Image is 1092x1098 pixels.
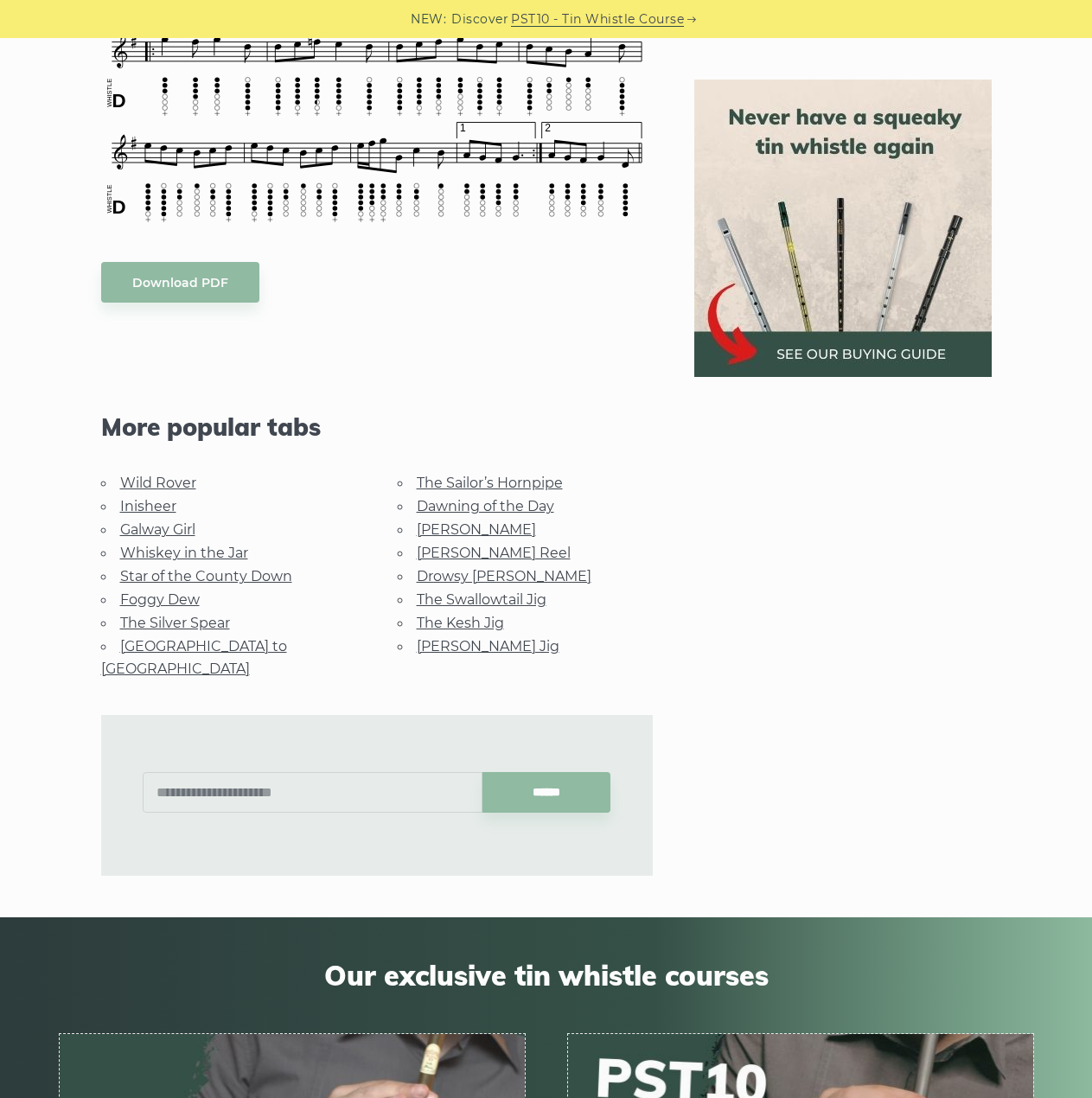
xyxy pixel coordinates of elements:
span: Discover [451,10,508,29]
a: [PERSON_NAME] Jig [417,638,559,654]
span: Our exclusive tin whistle courses [59,959,1034,992]
a: [GEOGRAPHIC_DATA] to [GEOGRAPHIC_DATA] [101,638,287,677]
img: tin whistle buying guide [694,80,992,377]
a: Whiskey in the Jar [120,545,248,561]
a: The Swallowtail Jig [417,591,546,608]
a: [PERSON_NAME] [417,521,536,538]
a: The Silver Spear [120,615,230,631]
a: The Kesh Jig [417,615,504,631]
a: The Sailor’s Hornpipe [417,475,563,491]
a: Galway Girl [120,521,195,538]
a: [PERSON_NAME] Reel [417,545,571,561]
a: Wild Rover [120,475,196,491]
a: Star of the County Down [120,568,292,584]
a: Dawning of the Day [417,498,554,514]
a: PST10 - Tin Whistle Course [511,10,684,29]
span: More popular tabs [101,412,653,442]
a: Foggy Dew [120,591,200,608]
a: Drowsy [PERSON_NAME] [417,568,591,584]
a: Download PDF [101,262,259,303]
a: Inisheer [120,498,176,514]
span: NEW: [411,10,446,29]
